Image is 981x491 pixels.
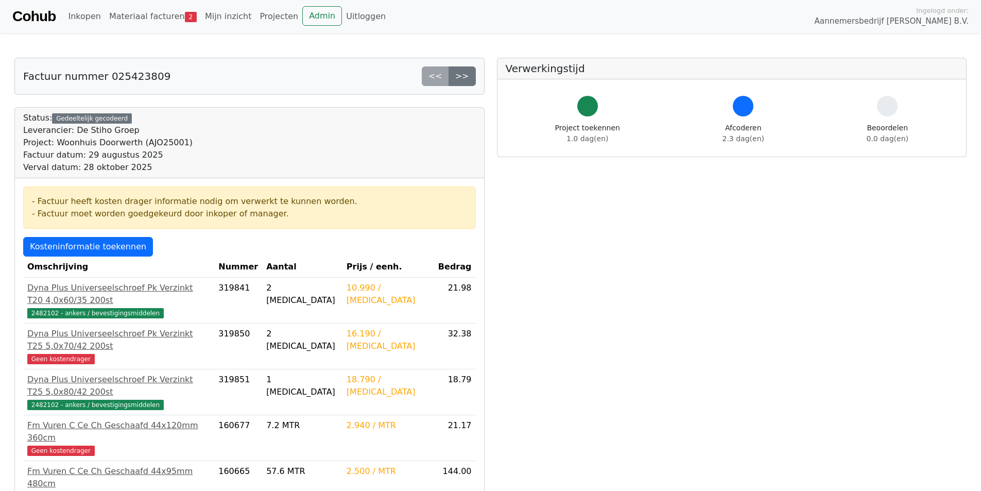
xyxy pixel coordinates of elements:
span: Geen kostendrager [27,446,95,456]
span: 1.0 dag(en) [566,134,608,143]
div: 2.500 / MTR [347,465,430,478]
a: Dyna Plus Universeelschroef Pk Verzinkt T20 4,0x60/35 200st2482102 - ankers / bevestigingsmiddelen [27,282,210,319]
div: Project toekennen [555,123,620,144]
h5: Factuur nummer 025423809 [23,70,170,82]
a: Projecten [255,6,302,27]
a: Inkopen [64,6,105,27]
div: 2.940 / MTR [347,419,430,432]
span: Geen kostendrager [27,354,95,364]
td: 319850 [214,324,262,369]
div: - Factuur heeft kosten drager informatie nodig om verwerkt te kunnen worden. [32,195,467,208]
div: Dyna Plus Universeelschroef Pk Verzinkt T25 5,0x80/42 200st [27,374,210,398]
div: 16.190 / [MEDICAL_DATA] [347,328,430,352]
a: Materiaal facturen2 [105,6,201,27]
span: 2482102 - ankers / bevestigingsmiddelen [27,400,164,410]
div: Fm Vuren C Ce Ch Geschaafd 44x120mm 360cm [27,419,210,444]
td: 21.17 [434,415,476,461]
td: 18.79 [434,369,476,415]
span: Ingelogd onder: [916,6,969,15]
a: Admin [302,6,342,26]
td: 319841 [214,278,262,324]
a: Cohub [12,4,56,29]
td: 32.38 [434,324,476,369]
div: 2 [MEDICAL_DATA] [266,328,338,352]
span: 0.0 dag(en) [867,134,908,143]
a: Uitloggen [342,6,390,27]
a: >> [449,66,476,86]
a: Fm Vuren C Ce Ch Geschaafd 44x120mm 360cmGeen kostendrager [27,419,210,456]
th: Bedrag [434,257,476,278]
div: Verval datum: 28 oktober 2025 [23,161,193,174]
a: Dyna Plus Universeelschroef Pk Verzinkt T25 5,0x80/42 200st2482102 - ankers / bevestigingsmiddelen [27,374,210,411]
div: Dyna Plus Universeelschroef Pk Verzinkt T20 4,0x60/35 200st [27,282,210,307]
div: 57.6 MTR [266,465,338,478]
a: Kosteninformatie toekennen [23,237,153,257]
div: Gedeeltelijk gecodeerd [52,113,132,124]
div: Dyna Plus Universeelschroef Pk Verzinkt T25 5,0x70/42 200st [27,328,210,352]
div: Factuur datum: 29 augustus 2025 [23,149,193,161]
div: - Factuur moet worden goedgekeurd door inkoper of manager. [32,208,467,220]
div: Project: Woonhuis Doorwerth (AJO25001) [23,137,193,149]
span: Aannemersbedrijf [PERSON_NAME] B.V. [814,15,969,27]
th: Aantal [262,257,342,278]
div: Beoordelen [867,123,908,144]
span: 2.3 dag(en) [722,134,764,143]
div: 2 [MEDICAL_DATA] [266,282,338,307]
div: Afcoderen [722,123,764,144]
div: Leverancier: De Stiho Groep [23,124,193,137]
th: Prijs / eenh. [342,257,434,278]
div: 7.2 MTR [266,419,338,432]
a: Dyna Plus Universeelschroef Pk Verzinkt T25 5,0x70/42 200stGeen kostendrager [27,328,210,365]
div: 18.790 / [MEDICAL_DATA] [347,374,430,398]
td: 21.98 [434,278,476,324]
div: Status: [23,112,193,174]
th: Omschrijving [23,257,214,278]
span: 2 [185,12,197,22]
span: 2482102 - ankers / bevestigingsmiddelen [27,308,164,318]
td: 160677 [214,415,262,461]
div: 10.990 / [MEDICAL_DATA] [347,282,430,307]
div: 1 [MEDICAL_DATA] [266,374,338,398]
td: 319851 [214,369,262,415]
th: Nummer [214,257,262,278]
a: Mijn inzicht [201,6,256,27]
h5: Verwerkingstijd [506,62,958,75]
div: Fm Vuren C Ce Ch Geschaafd 44x95mm 480cm [27,465,210,490]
